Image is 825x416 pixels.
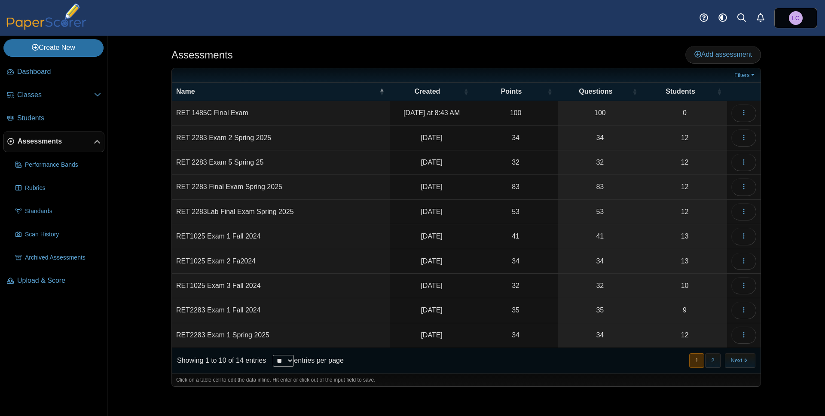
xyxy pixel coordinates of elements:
[172,150,390,175] td: RET 2283 Exam 5 Spring 25
[12,178,104,199] a: Rubrics
[12,224,104,245] a: Scan History
[25,254,101,262] span: Archived Assessments
[3,3,89,30] img: PaperScorer
[558,323,643,347] a: 34
[172,298,390,323] td: RET2283 Exam 1 Fall 2024
[421,159,442,166] time: Apr 25, 2025 at 7:09 AM
[25,230,101,239] span: Scan History
[558,101,643,125] a: 100
[642,150,727,174] a: 12
[725,353,755,367] button: Next
[17,276,101,285] span: Upload & Score
[3,132,104,152] a: Assessments
[642,101,727,125] a: 0
[474,101,558,125] td: 100
[421,331,442,339] time: Jan 30, 2025 at 10:22 PM
[474,224,558,249] td: 41
[474,200,558,224] td: 53
[688,353,755,367] nav: pagination
[685,46,761,63] a: Add assessment
[642,200,727,224] a: 12
[474,126,558,150] td: 34
[12,201,104,222] a: Standards
[172,274,390,298] td: RET1025 Exam 3 Fall 2024
[642,323,727,347] a: 12
[3,85,104,106] a: Classes
[642,249,727,273] a: 13
[421,208,442,215] time: Apr 25, 2025 at 12:18 PM
[717,83,722,101] span: Students : Activate to sort
[421,306,442,314] time: Sep 7, 2024 at 2:16 PM
[421,282,442,289] time: Oct 28, 2024 at 9:34 AM
[12,155,104,175] a: Performance Bands
[558,175,643,199] a: 83
[172,200,390,224] td: RET 2283Lab Final Exam Spring 2025
[25,207,101,216] span: Standards
[558,126,643,150] a: 34
[642,274,727,298] a: 10
[172,126,390,150] td: RET 2283 Exam 2 Spring 2025
[751,9,770,28] a: Alerts
[558,200,643,224] a: 53
[642,298,727,322] a: 9
[474,249,558,274] td: 34
[17,113,101,123] span: Students
[474,175,558,199] td: 83
[3,108,104,129] a: Students
[666,88,695,95] span: Students
[774,8,817,28] a: Leah Carlson
[3,62,104,83] a: Dashboard
[25,161,101,169] span: Performance Bands
[579,88,612,95] span: Questions
[547,83,553,101] span: Points : Activate to sort
[464,83,469,101] span: Created : Activate to sort
[379,83,385,101] span: Name : Activate to invert sorting
[694,51,752,58] span: Add assessment
[421,257,442,265] time: Oct 6, 2024 at 10:24 PM
[474,298,558,323] td: 35
[474,323,558,348] td: 34
[632,83,637,101] span: Questions : Activate to sort
[12,248,104,268] a: Archived Assessments
[689,353,704,367] button: 1
[18,137,94,146] span: Assessments
[176,88,195,95] span: Name
[705,353,720,367] button: 2
[172,224,390,249] td: RET1025 Exam 1 Fall 2024
[415,88,440,95] span: Created
[792,15,800,21] span: Leah Carlson
[558,150,643,174] a: 32
[558,274,643,298] a: 32
[732,71,758,80] a: Filters
[642,224,727,248] a: 13
[421,183,442,190] time: Apr 25, 2025 at 8:45 AM
[558,249,643,273] a: 34
[642,126,727,150] a: 12
[403,109,460,116] time: Aug 9, 2025 at 8:43 AM
[474,274,558,298] td: 32
[172,348,266,373] div: Showing 1 to 10 of 14 entries
[3,24,89,31] a: PaperScorer
[25,184,101,193] span: Rubrics
[642,175,727,199] a: 12
[421,134,442,141] time: Feb 16, 2025 at 8:44 PM
[501,88,522,95] span: Points
[172,101,390,125] td: RET 1485C Final Exam
[474,150,558,175] td: 32
[789,11,803,25] span: Leah Carlson
[558,298,643,322] a: 35
[294,357,344,364] label: entries per page
[17,90,94,100] span: Classes
[172,249,390,274] td: RET1025 Exam 2 Fa2024
[17,67,101,76] span: Dashboard
[3,39,104,56] a: Create New
[3,271,104,291] a: Upload & Score
[171,48,233,62] h1: Assessments
[421,232,442,240] time: Sep 12, 2024 at 4:29 AM
[172,373,761,386] div: Click on a table cell to edit the data inline. Hit enter or click out of the input field to save.
[172,323,390,348] td: RET2283 Exam 1 Spring 2025
[172,175,390,199] td: RET 2283 Final Exam Spring 2025
[558,224,643,248] a: 41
